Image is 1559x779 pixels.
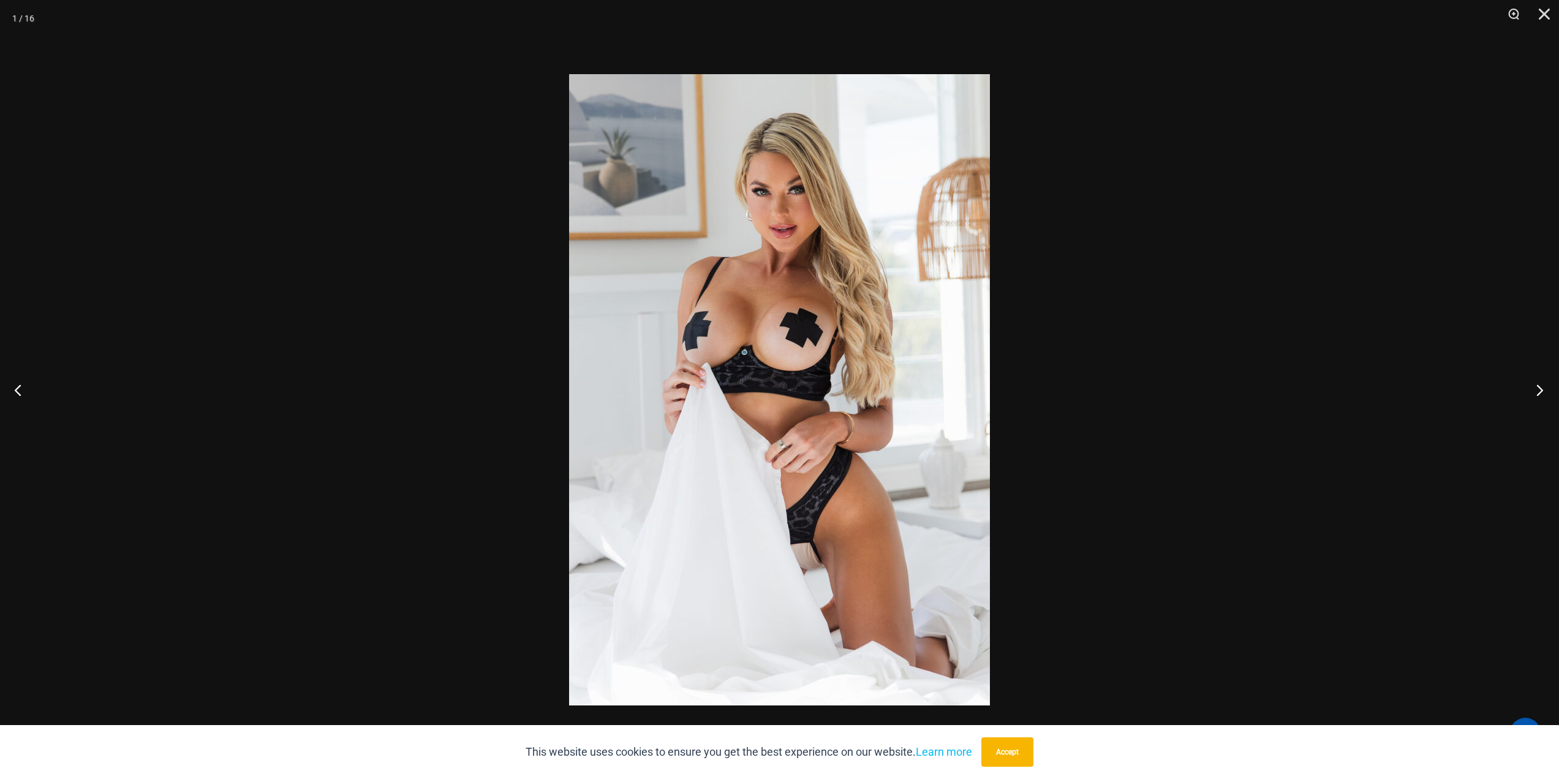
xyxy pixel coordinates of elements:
a: Learn more [916,745,972,758]
p: This website uses cookies to ensure you get the best experience on our website. [526,743,972,761]
button: Accept [981,737,1033,767]
button: Next [1513,359,1559,420]
img: Nights Fall Silver Leopard 1036 Bra 6046 Thong 09v2 [569,74,990,705]
div: 1 / 16 [12,9,34,28]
